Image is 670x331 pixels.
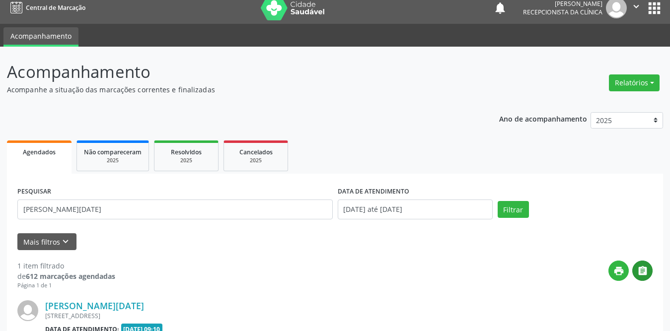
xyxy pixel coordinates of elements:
div: Página 1 de 1 [17,281,115,290]
label: PESQUISAR [17,184,51,199]
input: Nome, CNS [17,199,333,219]
button: print [608,261,629,281]
div: de [17,271,115,281]
button: Filtrar [498,201,529,218]
strong: 612 marcações agendadas [26,271,115,281]
p: Acompanhe a situação das marcações correntes e finalizadas [7,84,466,95]
i: print [613,265,624,276]
span: Central de Marcação [26,3,85,12]
p: Ano de acompanhamento [499,112,587,125]
p: Acompanhamento [7,60,466,84]
span: Cancelados [239,148,273,156]
span: Agendados [23,148,56,156]
div: 1 item filtrado [17,261,115,271]
button: Relatórios [609,74,660,91]
div: [STREET_ADDRESS] [45,312,504,320]
img: img [17,300,38,321]
a: Acompanhamento [3,27,78,47]
a: [PERSON_NAME][DATE] [45,300,144,311]
button:  [632,261,653,281]
button: notifications [493,1,507,15]
i: keyboard_arrow_down [60,236,71,247]
div: 2025 [161,157,211,164]
i:  [631,1,642,12]
button: Mais filtroskeyboard_arrow_down [17,233,76,251]
label: DATA DE ATENDIMENTO [338,184,409,199]
input: Selecione um intervalo [338,199,493,219]
i:  [637,265,648,276]
span: Resolvidos [171,148,202,156]
div: 2025 [231,157,281,164]
div: 2025 [84,157,142,164]
span: Não compareceram [84,148,142,156]
span: Recepcionista da clínica [523,8,602,16]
